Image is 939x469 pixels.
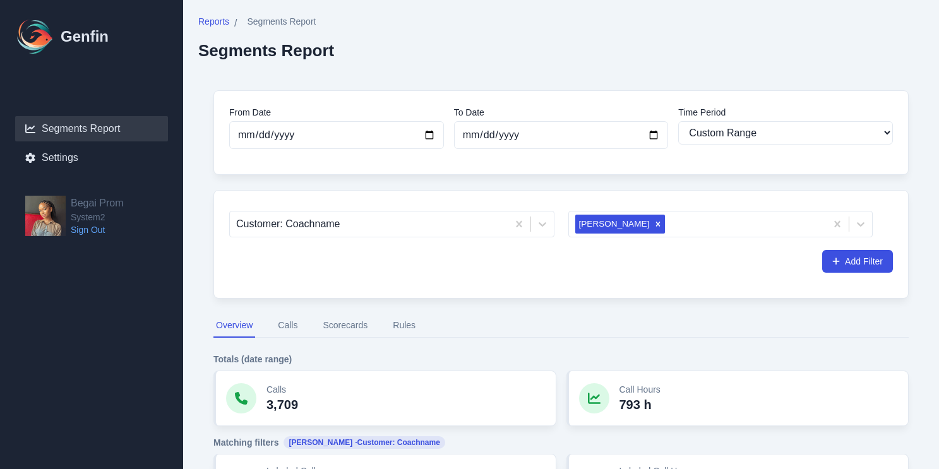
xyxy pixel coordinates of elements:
h2: Begai Prom [71,196,124,211]
button: Scorecards [320,314,370,338]
h4: Totals (date range) [213,353,909,365]
span: Reports [198,15,229,28]
span: · Customer: Coachname [355,437,440,448]
div: Remove Joy hunter [651,215,665,234]
h1: Genfin [61,27,109,47]
a: Reports [198,15,229,31]
span: [PERSON_NAME] [284,436,445,449]
button: Overview [213,314,255,338]
span: / [234,16,237,31]
div: [PERSON_NAME] [575,215,652,234]
span: System2 [71,211,124,223]
img: Logo [15,16,56,57]
img: Begai Prom [25,196,66,236]
p: 3,709 [266,396,298,413]
button: Add Filter [822,250,893,273]
button: Rules [390,314,418,338]
label: To Date [454,106,669,119]
h4: Matching filters [213,436,909,449]
label: From Date [229,106,444,119]
a: Segments Report [15,116,168,141]
h2: Segments Report [198,41,334,60]
p: Calls [266,383,298,396]
label: Time Period [678,106,893,119]
p: Call Hours [619,383,661,396]
span: Segments Report [247,15,316,28]
button: Calls [275,314,300,338]
a: Settings [15,145,168,170]
a: Sign Out [71,223,124,236]
p: 793 h [619,396,661,413]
